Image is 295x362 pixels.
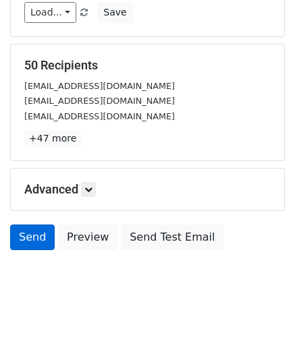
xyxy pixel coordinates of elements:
[24,182,271,197] h5: Advanced
[121,224,223,250] a: Send Test Email
[58,224,117,250] a: Preview
[24,2,76,23] a: Load...
[24,111,175,121] small: [EMAIL_ADDRESS][DOMAIN_NAME]
[24,81,175,91] small: [EMAIL_ADDRESS][DOMAIN_NAME]
[24,130,81,147] a: +47 more
[97,2,132,23] button: Save
[24,58,271,73] h5: 50 Recipients
[10,224,55,250] a: Send
[24,96,175,106] small: [EMAIL_ADDRESS][DOMAIN_NAME]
